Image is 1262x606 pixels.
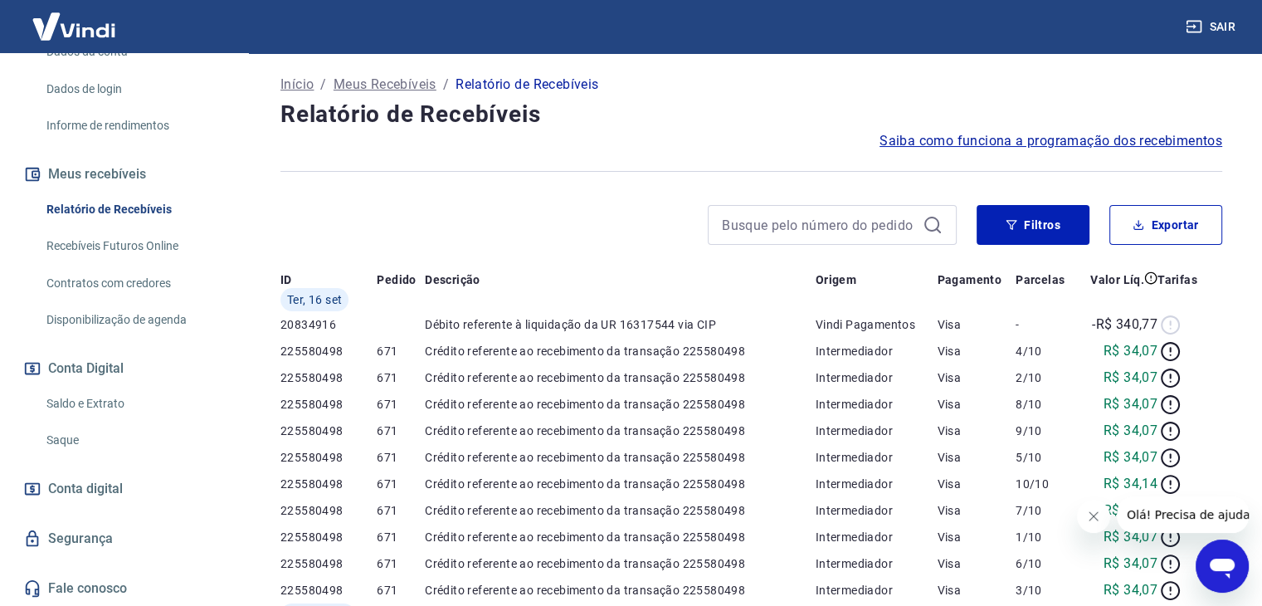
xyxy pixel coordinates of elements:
[1104,368,1157,388] p: R$ 34,07
[280,529,377,545] p: 225580498
[280,502,377,519] p: 225580498
[816,316,938,333] p: Vindi Pagamentos
[377,423,425,439] p: 671
[816,423,938,439] p: Intermediador
[937,529,1016,545] p: Visa
[816,476,938,492] p: Intermediador
[937,369,1016,386] p: Visa
[280,98,1222,131] h4: Relatório de Recebíveis
[937,502,1016,519] p: Visa
[1016,396,1075,413] p: 8/10
[425,476,816,492] p: Crédito referente ao recebimento da transação 225580498
[1104,554,1157,574] p: R$ 34,07
[40,387,228,421] a: Saldo e Extrato
[20,156,228,193] button: Meus recebíveis
[937,582,1016,599] p: Visa
[1016,529,1075,545] p: 1/10
[425,529,816,545] p: Crédito referente ao recebimento da transação 225580498
[377,449,425,466] p: 671
[377,476,425,492] p: 671
[334,75,436,95] a: Meus Recebíveis
[1104,394,1157,414] p: R$ 34,07
[722,213,916,237] input: Busque pelo número do pedido
[937,449,1016,466] p: Visa
[377,529,425,545] p: 671
[1016,476,1075,492] p: 10/10
[1104,580,1157,600] p: R$ 34,07
[1016,555,1075,572] p: 6/10
[425,396,816,413] p: Crédito referente ao recebimento da transação 225580498
[425,555,816,572] p: Crédito referente ao recebimento da transação 225580498
[937,271,1001,288] p: Pagamento
[377,502,425,519] p: 671
[425,369,816,386] p: Crédito referente ao recebimento da transação 225580498
[425,316,816,333] p: Débito referente à liquidação da UR 16317544 via CIP
[1104,527,1157,547] p: R$ 34,07
[1077,500,1110,533] iframe: Fechar mensagem
[1104,341,1157,361] p: R$ 34,07
[425,343,816,359] p: Crédito referente ao recebimento da transação 225580498
[20,1,128,51] img: Vindi
[320,75,326,95] p: /
[280,343,377,359] p: 225580498
[287,291,342,308] span: Ter, 16 set
[20,350,228,387] button: Conta Digital
[280,75,314,95] a: Início
[280,582,377,599] p: 225580498
[1104,447,1157,467] p: R$ 34,07
[816,555,938,572] p: Intermediador
[816,369,938,386] p: Intermediador
[1016,271,1065,288] p: Parcelas
[20,520,228,557] a: Segurança
[977,205,1089,245] button: Filtros
[937,423,1016,439] p: Visa
[40,303,228,337] a: Disponibilização de agenda
[377,396,425,413] p: 671
[20,471,228,507] a: Conta digital
[1016,582,1075,599] p: 3/10
[1157,271,1197,288] p: Tarifas
[816,529,938,545] p: Intermediador
[40,423,228,457] a: Saque
[1117,496,1249,533] iframe: Mensagem da empresa
[937,555,1016,572] p: Visa
[1109,205,1222,245] button: Exportar
[1016,369,1075,386] p: 2/10
[816,582,938,599] p: Intermediador
[1092,315,1157,335] p: -R$ 340,77
[40,72,228,106] a: Dados de login
[456,75,598,95] p: Relatório de Recebíveis
[40,266,228,301] a: Contratos com credores
[40,109,228,143] a: Informe de rendimentos
[40,193,228,227] a: Relatório de Recebíveis
[48,477,123,501] span: Conta digital
[280,369,377,386] p: 225580498
[1104,421,1157,441] p: R$ 34,07
[280,271,292,288] p: ID
[816,271,856,288] p: Origem
[10,12,139,25] span: Olá! Precisa de ajuda?
[280,423,377,439] p: 225580498
[377,271,416,288] p: Pedido
[880,131,1222,151] a: Saiba como funciona a programação dos recebimentos
[425,423,816,439] p: Crédito referente ao recebimento da transação 225580498
[937,476,1016,492] p: Visa
[816,449,938,466] p: Intermediador
[937,343,1016,359] p: Visa
[280,555,377,572] p: 225580498
[1090,271,1144,288] p: Valor Líq.
[1182,12,1242,42] button: Sair
[377,369,425,386] p: 671
[425,449,816,466] p: Crédito referente ao recebimento da transação 225580498
[1016,449,1075,466] p: 5/10
[425,582,816,599] p: Crédito referente ao recebimento da transação 225580498
[1016,502,1075,519] p: 7/10
[1016,343,1075,359] p: 4/10
[280,476,377,492] p: 225580498
[377,582,425,599] p: 671
[425,502,816,519] p: Crédito referente ao recebimento da transação 225580498
[937,396,1016,413] p: Visa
